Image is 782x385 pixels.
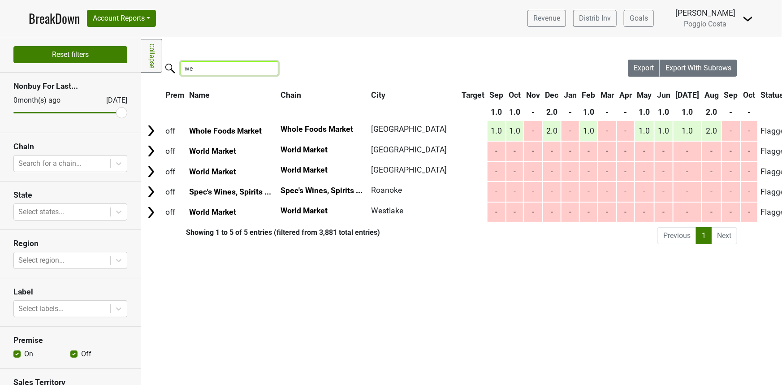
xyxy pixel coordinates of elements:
[514,167,516,176] span: -
[588,147,590,156] span: -
[189,126,262,135] a: Whole Foods Market
[13,336,127,345] h3: Premise
[696,227,712,244] a: 1
[29,9,80,28] a: BreakDown
[665,64,731,72] span: Export With Subrows
[543,87,561,103] th: Dec: activate to sort column ascending
[543,104,561,120] th: 2.0
[163,121,186,140] td: off
[514,208,516,216] span: -
[532,147,534,156] span: -
[684,20,727,28] span: Poggio Costa
[569,147,571,156] span: -
[278,87,368,103] th: Chain: activate to sort column ascending
[569,187,571,196] span: -
[663,167,665,176] span: -
[496,167,498,176] span: -
[163,142,186,161] td: off
[606,187,609,196] span: -
[144,185,158,199] img: Arrow right
[141,39,162,73] a: Collapse
[281,186,363,195] span: Spec's Wines, Spirits ...
[748,126,750,135] span: -
[551,167,553,176] span: -
[687,167,689,176] span: -
[687,208,689,216] span: -
[514,147,516,156] span: -
[13,82,127,91] h3: Nonbuy For Last...
[13,239,127,248] h3: Region
[617,104,634,120] th: -
[606,147,609,156] span: -
[634,64,654,72] span: Export
[551,187,553,196] span: -
[722,87,740,103] th: Sep: activate to sort column ascending
[13,95,85,106] div: 0 month(s) ago
[741,104,758,120] th: -
[711,187,713,196] span: -
[524,87,542,103] th: Nov: activate to sort column ascending
[569,126,571,135] span: -
[748,167,750,176] span: -
[371,206,403,215] span: Westlake
[488,87,506,103] th: Sep: activate to sort column ascending
[624,10,654,27] a: Goals
[189,187,271,196] a: Spec's Wines, Spirits ...
[524,104,542,120] th: -
[506,87,523,103] th: Oct: activate to sort column ascending
[551,147,553,156] span: -
[711,147,713,156] span: -
[488,104,506,120] th: 1.0
[371,145,447,154] span: [GEOGRAPHIC_DATA]
[606,126,609,135] span: -
[13,287,127,297] h3: Label
[496,208,498,216] span: -
[491,126,502,135] span: 1.0
[687,187,689,196] span: -
[675,7,735,19] div: [PERSON_NAME]
[624,147,626,156] span: -
[711,167,713,176] span: -
[660,60,737,77] button: Export With Subrows
[81,349,91,359] label: Off
[281,165,328,174] span: World Market
[730,187,732,196] span: -
[748,187,750,196] span: -
[655,87,673,103] th: Jun: activate to sort column ascending
[371,165,447,174] span: [GEOGRAPHIC_DATA]
[628,60,660,77] button: Export
[13,190,127,200] h3: State
[569,208,571,216] span: -
[624,208,626,216] span: -
[506,104,523,120] th: 1.0
[643,167,645,176] span: -
[730,126,732,135] span: -
[583,126,594,135] span: 1.0
[87,10,156,27] button: Account Reports
[369,87,454,103] th: City: activate to sort column ascending
[658,126,670,135] span: 1.0
[551,208,553,216] span: -
[663,208,665,216] span: -
[141,228,380,237] div: Showing 1 to 5 of 5 entries (filtered from 3,881 total entries)
[144,144,158,158] img: Arrow right
[532,187,534,196] span: -
[639,126,650,135] span: 1.0
[371,125,447,134] span: [GEOGRAPHIC_DATA]
[163,162,186,181] td: off
[165,91,184,99] span: Prem
[144,165,158,178] img: Arrow right
[281,125,353,134] span: Whole Foods Market
[702,87,721,103] th: Aug: activate to sort column ascending
[462,91,484,99] span: Target
[682,126,693,135] span: 1.0
[509,126,520,135] span: 1.0
[643,208,645,216] span: -
[189,147,236,156] a: World Market
[98,95,127,106] div: [DATE]
[635,87,654,103] th: May: activate to sort column ascending
[163,182,186,201] td: off
[24,349,33,359] label: On
[496,147,498,156] span: -
[580,104,598,120] th: 1.0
